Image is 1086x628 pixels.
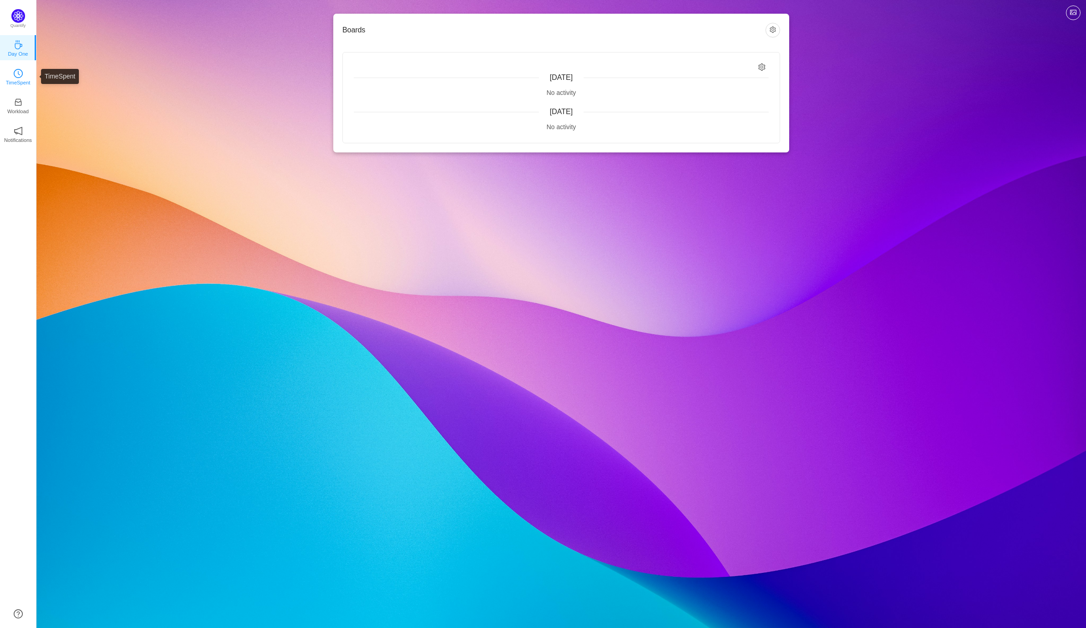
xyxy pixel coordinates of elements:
[14,40,23,49] i: icon: coffee
[14,100,23,110] a: icon: inboxWorkload
[354,88,769,98] div: No activity
[14,126,23,136] i: icon: notification
[10,23,26,29] p: Quantify
[765,23,780,37] button: icon: setting
[14,98,23,107] i: icon: inbox
[550,108,573,115] span: [DATE]
[7,107,29,115] p: Workload
[550,73,573,81] span: [DATE]
[6,78,31,87] p: TimeSpent
[14,129,23,138] a: icon: notificationNotifications
[8,50,28,58] p: Day One
[14,43,23,52] a: icon: coffeeDay One
[354,122,769,132] div: No activity
[1066,5,1081,20] button: icon: picture
[14,609,23,618] a: icon: question-circle
[758,63,766,71] i: icon: setting
[14,72,23,81] a: icon: clock-circleTimeSpent
[342,26,765,35] h3: Boards
[11,9,25,23] img: Quantify
[4,136,32,144] p: Notifications
[14,69,23,78] i: icon: clock-circle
